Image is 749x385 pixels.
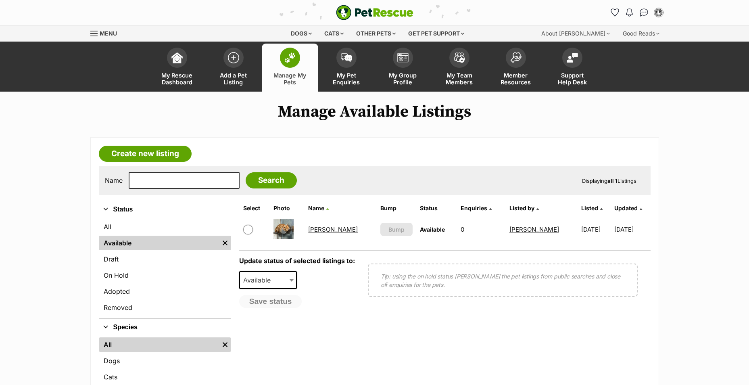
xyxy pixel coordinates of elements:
a: Member Resources [488,44,544,92]
div: Other pets [351,25,401,42]
span: Listed [581,205,598,211]
span: translation missing: en.admin.listings.index.attributes.enquiries [461,205,487,211]
span: Menu [100,30,117,37]
th: Bump [377,202,416,215]
a: Listed [581,205,603,211]
img: Tracey Maney profile pic [655,8,663,17]
a: Create new listing [99,146,192,162]
span: Available [239,271,297,289]
span: My Group Profile [385,72,421,86]
a: On Hold [99,268,231,282]
a: All [99,337,219,352]
span: Listed by [509,205,534,211]
input: Search [246,172,297,188]
label: Update status of selected listings to: [239,257,355,265]
div: Get pet support [403,25,470,42]
div: Cats [319,25,349,42]
div: Dogs [285,25,317,42]
a: Enquiries [461,205,492,211]
a: Cats [99,370,231,384]
span: Add a Pet Listing [215,72,252,86]
img: notifications-46538b983faf8c2785f20acdc204bb7945ddae34d4c08c2a6579f10ce5e182be.svg [626,8,632,17]
a: Listed by [509,205,539,211]
a: Remove filter [219,236,231,250]
span: My Pet Enquiries [328,72,365,86]
a: Removed [99,300,231,315]
span: Updated [614,205,638,211]
img: add-pet-listing-icon-0afa8454b4691262ce3f59096e99ab1cd57d4a30225e0717b998d2c9b9846f56.svg [228,52,239,63]
label: Name [105,177,123,184]
ul: Account quick links [609,6,665,19]
p: Tip: using the on hold status [PERSON_NAME] the pet listings from public searches and close off e... [381,272,625,289]
a: Dogs [99,354,231,368]
img: logo-e224e6f780fb5917bec1dbf3a21bbac754714ae5b6737aabdf751b685950b380.svg [336,5,413,20]
th: Status [417,202,457,215]
a: Remove filter [219,337,231,352]
td: [DATE] [578,216,613,243]
a: Support Help Desk [544,44,601,92]
button: Bump [380,223,413,236]
img: chat-41dd97257d64d25036548639549fe6c8038ab92f7586957e7f3b1b290dea8141.svg [640,8,648,17]
span: My Team Members [441,72,478,86]
span: Available [240,274,279,286]
td: [DATE] [614,216,650,243]
button: Save status [239,295,302,308]
a: Manage My Pets [262,44,318,92]
a: PetRescue [336,5,413,20]
a: Conversations [638,6,651,19]
a: Name [308,205,329,211]
th: Photo [270,202,304,215]
button: Notifications [623,6,636,19]
a: All [99,220,231,234]
img: manage-my-pets-icon-02211641906a0b7f246fdf0571729dbe1e7629f14944591b6c1af311fb30b64b.svg [284,52,296,63]
div: About [PERSON_NAME] [536,25,615,42]
a: Updated [614,205,642,211]
a: Draft [99,252,231,266]
a: [PERSON_NAME] [509,226,559,233]
span: Name [308,205,324,211]
a: My Group Profile [375,44,431,92]
img: team-members-icon-5396bd8760b3fe7c0b43da4ab00e1e3bb1a5d9ba89233759b79545d2d3fc5d0d.svg [454,52,465,63]
span: Member Resources [498,72,534,86]
a: My Pet Enquiries [318,44,375,92]
div: Good Reads [617,25,665,42]
img: dashboard-icon-eb2f2d2d3e046f16d808141f083e7271f6b2e854fb5c12c21221c1fb7104beca.svg [171,52,183,63]
th: Select [240,202,270,215]
span: Displaying Listings [582,178,636,184]
a: My Team Members [431,44,488,92]
a: Favourites [609,6,622,19]
span: Bump [388,225,405,234]
a: Available [99,236,219,250]
img: member-resources-icon-8e73f808a243e03378d46382f2149f9095a855e16c252ad45f914b54edf8863c.svg [510,52,522,63]
span: Support Help Desk [554,72,590,86]
img: help-desk-icon-fdf02630f3aa405de69fd3d07c3f3aa587a6932b1a1747fa1d2bba05be0121f9.svg [567,53,578,63]
button: Status [99,204,231,215]
div: Status [99,218,231,318]
a: Menu [90,25,123,40]
span: My Rescue Dashboard [159,72,195,86]
a: My Rescue Dashboard [149,44,205,92]
a: Adopted [99,284,231,299]
strong: all 1 [607,178,618,184]
span: Available [420,226,445,233]
span: Manage My Pets [272,72,308,86]
button: Species [99,322,231,333]
a: Add a Pet Listing [205,44,262,92]
a: [PERSON_NAME] [308,226,358,233]
img: group-profile-icon-3fa3cf56718a62981997c0bc7e787c4b2cf8bcc04b72c1350f741eb67cf2f40e.svg [397,53,409,63]
img: pet-enquiries-icon-7e3ad2cf08bfb03b45e93fb7055b45f3efa6380592205ae92323e6603595dc1f.svg [341,53,352,62]
td: 0 [457,216,505,243]
button: My account [652,6,665,19]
